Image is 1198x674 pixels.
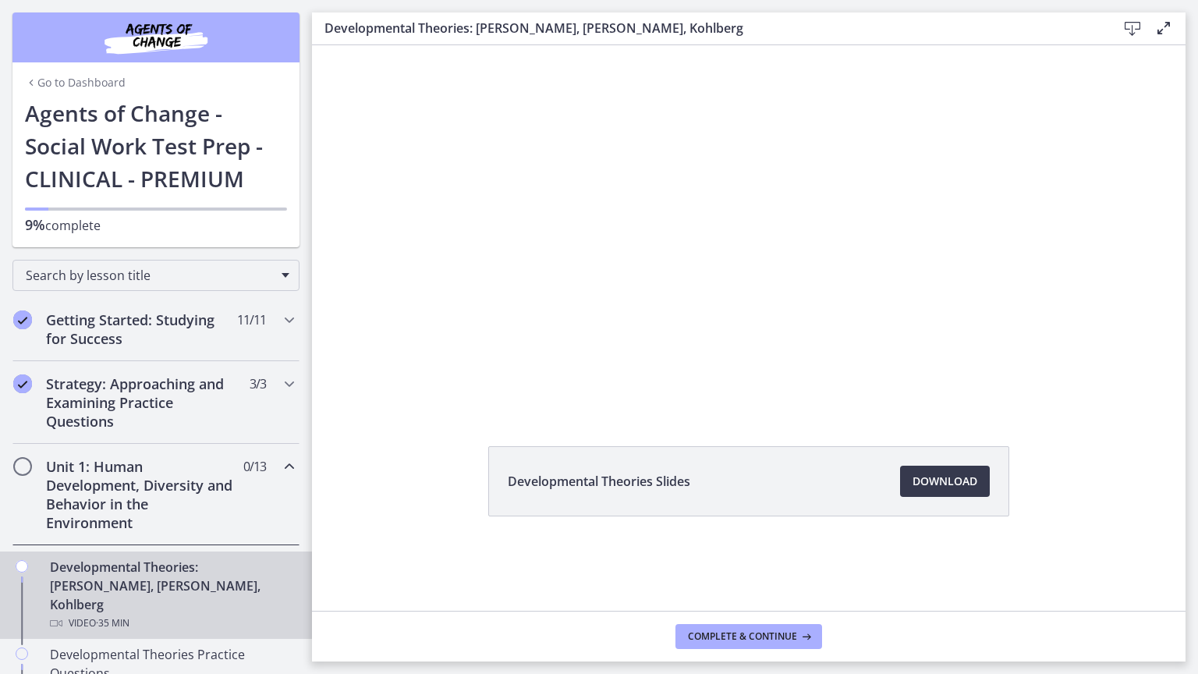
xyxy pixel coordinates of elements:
h2: Unit 1: Human Development, Diversity and Behavior in the Environment [46,457,236,532]
span: 11 / 11 [237,310,266,329]
span: Developmental Theories Slides [508,472,690,491]
span: Complete & continue [688,630,797,643]
h1: Agents of Change - Social Work Test Prep - CLINICAL - PREMIUM [25,97,287,195]
i: Completed [13,310,32,329]
span: 3 / 3 [250,374,266,393]
a: Go to Dashboard [25,75,126,90]
p: complete [25,215,287,235]
span: 9% [25,215,45,234]
div: Video [50,614,293,633]
span: Search by lesson title [26,267,274,284]
div: Search by lesson title [12,260,299,291]
span: 0 / 13 [243,457,266,476]
h2: Getting Started: Studying for Success [46,310,236,348]
span: Download [913,472,977,491]
a: Download [900,466,990,497]
h3: Developmental Theories: [PERSON_NAME], [PERSON_NAME], Kohlberg [324,19,1092,37]
div: Developmental Theories: [PERSON_NAME], [PERSON_NAME], Kohlberg [50,558,293,633]
img: Agents of Change [62,19,250,56]
span: · 35 min [96,614,129,633]
button: Complete & continue [675,624,822,649]
h2: Strategy: Approaching and Examining Practice Questions [46,374,236,431]
iframe: Video Lesson [312,45,1186,410]
i: Completed [13,374,32,393]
